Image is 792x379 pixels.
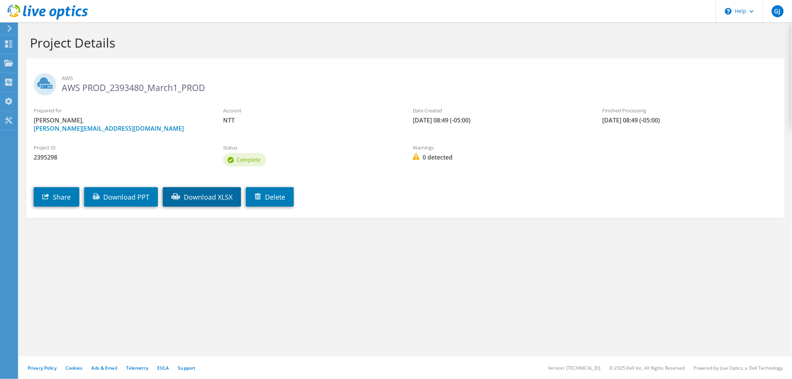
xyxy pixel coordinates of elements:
[223,116,397,124] span: NTT
[92,365,117,371] a: Ads & Email
[602,107,777,114] label: Finished Processing
[34,107,208,114] label: Prepared for
[694,365,783,371] li: Powered by Live Optics, a Dell Technology
[62,74,777,82] span: AWS
[413,116,587,124] span: [DATE] 08:49 (-05:00)
[772,5,784,17] span: GJ
[246,187,294,207] a: Delete
[34,187,79,207] a: Share
[413,107,587,114] label: Date Created
[602,116,777,124] span: [DATE] 08:49 (-05:00)
[66,365,83,371] a: Cookies
[34,124,184,133] a: [PERSON_NAME][EMAIL_ADDRESS][DOMAIN_NAME]
[163,187,241,207] a: Download XLSX
[34,144,208,151] label: Project ID
[34,73,777,92] h2: AWS PROD_2393480_March1_PROD
[34,153,208,161] span: 2395298
[157,365,169,371] a: EULA
[413,153,587,161] span: 0 detected
[413,144,587,151] label: Warnings
[548,365,601,371] li: Version: [TECHNICAL_ID]
[223,107,397,114] label: Account
[178,365,195,371] a: Support
[28,365,57,371] a: Privacy Policy
[84,187,158,207] a: Download PPT
[126,365,148,371] a: Telemetry
[223,144,397,151] label: Status
[34,116,208,133] span: [PERSON_NAME],
[30,35,777,51] h1: Project Details
[610,365,685,371] li: © 2025 Dell Inc. All Rights Reserved
[725,8,732,15] svg: \n
[237,156,261,163] span: Complete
